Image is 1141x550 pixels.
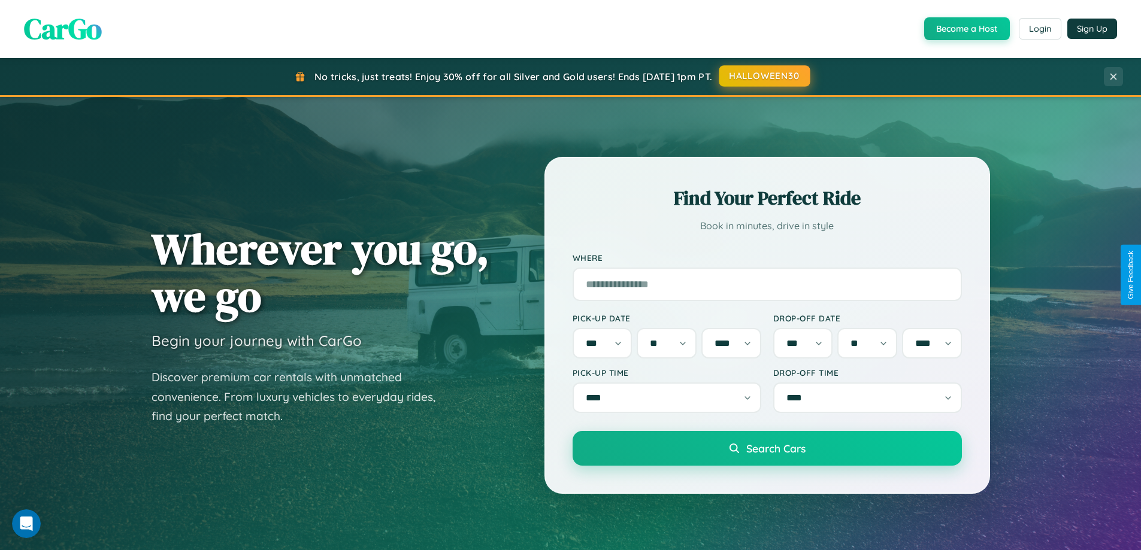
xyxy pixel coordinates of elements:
[746,442,806,455] span: Search Cars
[1019,18,1061,39] button: Login
[314,71,712,83] span: No tricks, just treats! Enjoy 30% off for all Silver and Gold users! Ends [DATE] 1pm PT.
[573,367,761,378] label: Pick-up Time
[773,313,962,323] label: Drop-off Date
[152,367,451,426] p: Discover premium car rentals with unmatched convenience. From luxury vehicles to everyday rides, ...
[573,217,962,235] p: Book in minutes, drive in style
[719,65,810,87] button: HALLOWEEN30
[924,17,1010,40] button: Become a Host
[1127,251,1135,299] div: Give Feedback
[152,332,362,350] h3: Begin your journey with CarGo
[573,185,962,211] h2: Find Your Perfect Ride
[24,9,102,48] span: CarGo
[152,225,489,320] h1: Wherever you go, we go
[573,313,761,323] label: Pick-up Date
[773,367,962,378] label: Drop-off Time
[573,431,962,466] button: Search Cars
[1067,19,1117,39] button: Sign Up
[12,509,41,538] iframe: Intercom live chat
[573,253,962,263] label: Where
